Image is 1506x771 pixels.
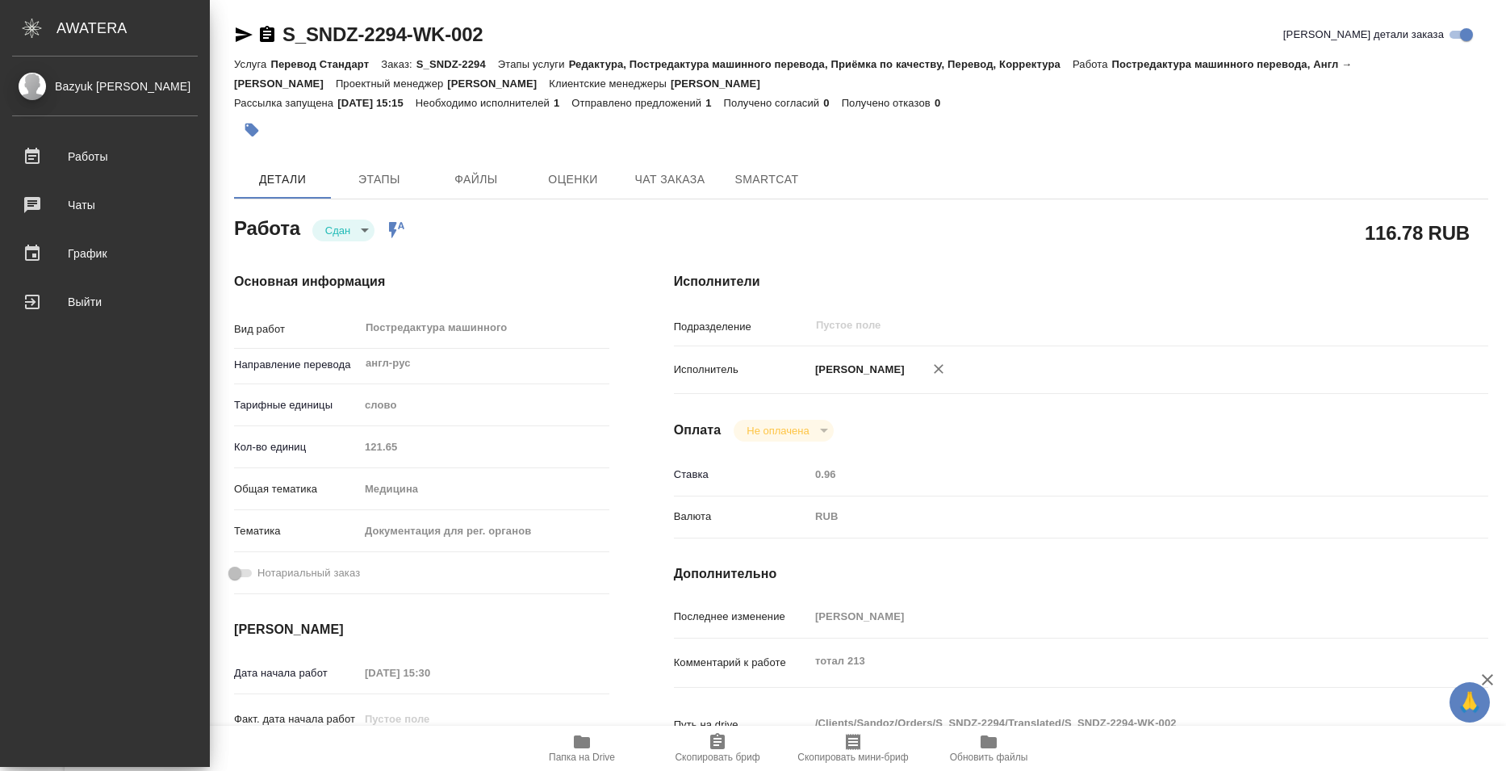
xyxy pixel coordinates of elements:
p: Проектный менеджер [336,78,447,90]
h2: Работа [234,212,300,241]
p: S_SNDZ-2294 [416,58,498,70]
span: 🙏 [1456,685,1483,719]
div: Чаты [12,193,198,217]
a: Чаты [4,185,206,225]
input: Пустое поле [359,661,500,685]
span: Оценки [534,170,612,190]
p: Путь на drive [674,717,809,733]
span: Чат заказа [631,170,709,190]
p: Рассылка запущена [234,97,337,109]
p: 1 [554,97,571,109]
input: Пустое поле [359,707,500,731]
button: Скопировать мини-бриф [785,726,921,771]
p: Услуга [234,58,270,70]
h2: 116.78 RUB [1365,219,1470,246]
p: Тарифные единицы [234,397,359,413]
p: Дата начала работ [234,665,359,681]
p: Получено отказов [842,97,935,109]
p: Клиентские менеджеры [549,78,671,90]
p: Перевод Стандарт [270,58,381,70]
button: Папка на Drive [514,726,650,771]
button: Скопировать ссылку для ЯМессенджера [234,25,253,44]
a: График [4,233,206,274]
p: [PERSON_NAME] [671,78,772,90]
p: Получено согласий [724,97,824,109]
h4: [PERSON_NAME] [234,620,609,639]
p: 0 [935,97,952,109]
div: RUB [809,503,1420,530]
button: 🙏 [1450,682,1490,723]
p: Вид работ [234,321,359,337]
p: Редактура, Постредактура машинного перевода, Приёмка по качеству, Перевод, Корректура [569,58,1073,70]
input: Пустое поле [359,435,609,459]
div: Работы [12,145,198,169]
span: Папка на Drive [549,752,615,763]
p: Общая тематика [234,481,359,497]
span: Файлы [437,170,515,190]
p: Необходимо исполнителей [416,97,554,109]
span: Нотариальный заказ [257,565,360,581]
p: Отправлено предложений [571,97,705,109]
span: Скопировать мини-бриф [797,752,908,763]
button: Удалить исполнителя [921,351,956,387]
p: [DATE] 15:15 [337,97,416,109]
h4: Основная информация [234,272,609,291]
button: Скопировать бриф [650,726,785,771]
p: [PERSON_NAME] [809,362,905,378]
p: Работа [1073,58,1112,70]
span: Детали [244,170,321,190]
p: [PERSON_NAME] [447,78,549,90]
h4: Дополнительно [674,564,1488,584]
p: Заказ: [381,58,416,70]
p: Подразделение [674,319,809,335]
div: Сдан [734,420,833,442]
p: Валюта [674,509,809,525]
p: Комментарий к работе [674,655,809,671]
button: Добавить тэг [234,112,270,148]
textarea: тотал 213 [809,647,1420,675]
button: Сдан [320,224,355,237]
div: Выйти [12,290,198,314]
span: Этапы [341,170,418,190]
a: Выйти [4,282,206,322]
input: Пустое поле [809,605,1420,628]
p: 0 [823,97,841,109]
div: Документация для рег. органов [359,517,609,545]
span: Скопировать бриф [675,752,759,763]
span: Обновить файлы [950,752,1028,763]
p: Ставка [674,467,809,483]
div: Сдан [312,220,374,241]
span: [PERSON_NAME] детали заказа [1283,27,1444,43]
div: слово [359,392,609,419]
p: Направление перевода [234,357,359,373]
h4: Исполнители [674,272,1488,291]
textarea: /Clients/Sandoz/Orders/S_SNDZ-2294/Translated/S_SNDZ-2294-WK-002 [809,710,1420,737]
p: Последнее изменение [674,609,809,625]
button: Скопировать ссылку [257,25,277,44]
div: Медицина [359,476,609,503]
span: SmartCat [728,170,805,190]
p: Тематика [234,523,359,539]
div: AWATERA [56,12,210,44]
p: Этапы услуги [498,58,569,70]
input: Пустое поле [814,316,1383,335]
p: Исполнитель [674,362,809,378]
p: Факт. дата начала работ [234,711,359,727]
div: График [12,241,198,266]
a: Работы [4,136,206,177]
a: S_SNDZ-2294-WK-002 [282,23,483,45]
p: Кол-во единиц [234,439,359,455]
p: 1 [705,97,723,109]
input: Пустое поле [809,463,1420,486]
h4: Оплата [674,421,722,440]
button: Не оплачена [742,424,814,438]
button: Обновить файлы [921,726,1056,771]
div: Bazyuk [PERSON_NAME] [12,78,198,95]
